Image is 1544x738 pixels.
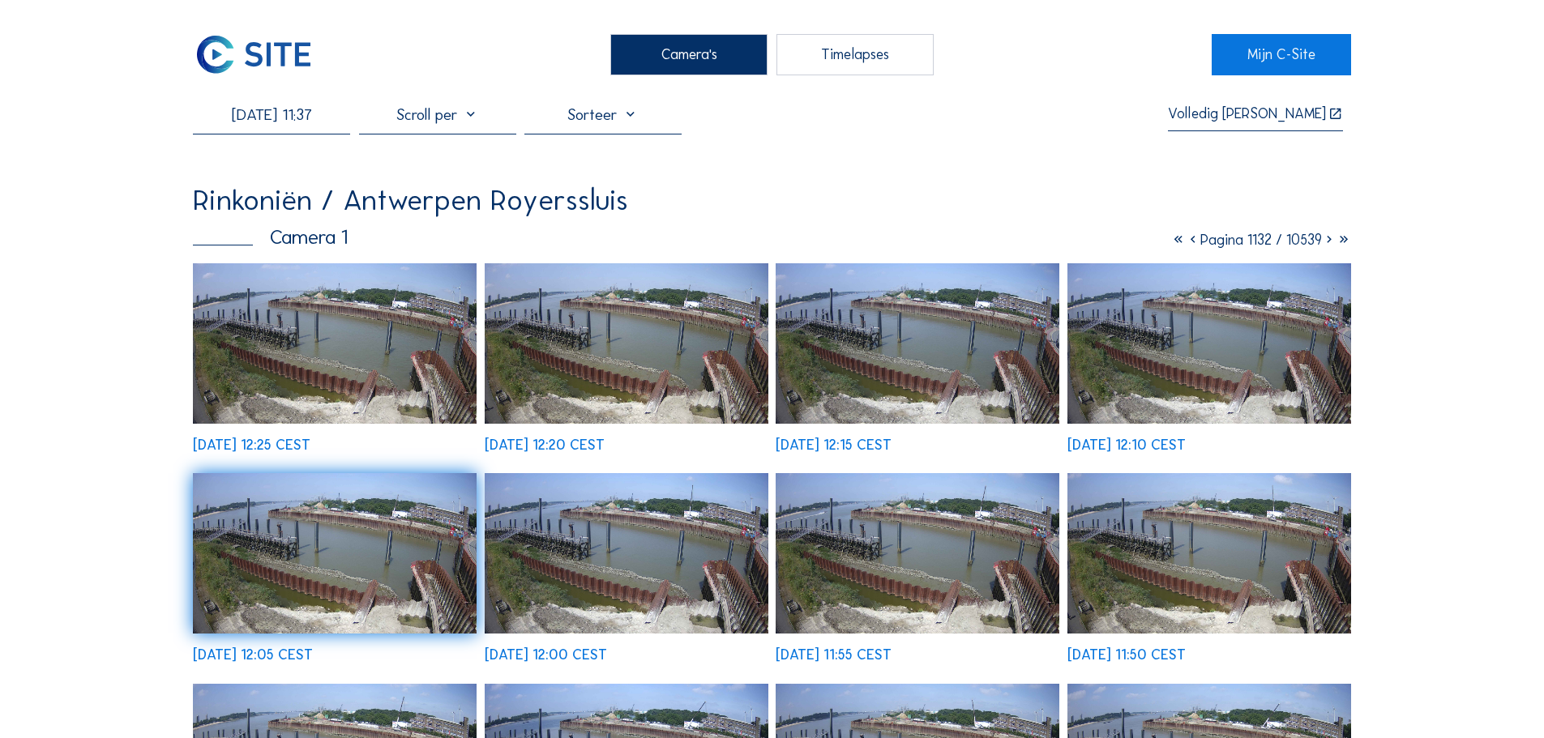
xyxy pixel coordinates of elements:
[193,105,350,124] input: Zoek op datum 󰅀
[193,228,348,248] div: Camera 1
[193,473,477,633] img: image_51535617
[776,473,1059,633] img: image_51535293
[193,648,313,663] div: [DATE] 12:05 CEST
[193,438,310,453] div: [DATE] 12:25 CEST
[193,186,628,215] div: Rinkoniën / Antwerpen Royerssluis
[193,34,314,75] img: C-SITE Logo
[1168,107,1326,122] div: Volledig [PERSON_NAME]
[1067,263,1351,424] img: image_51535692
[776,438,892,453] div: [DATE] 12:15 CEST
[193,34,331,75] a: C-SITE Logo
[1067,473,1351,633] img: image_51535142
[1200,231,1322,249] span: Pagina 1132 / 10539
[1067,648,1186,663] div: [DATE] 11:50 CEST
[776,263,1059,424] img: image_51535847
[1212,34,1350,75] a: Mijn C-Site
[610,34,768,75] div: Camera's
[485,473,768,633] img: image_51535452
[485,438,605,453] div: [DATE] 12:20 CEST
[1067,438,1186,453] div: [DATE] 12:10 CEST
[776,34,934,75] div: Timelapses
[776,648,892,663] div: [DATE] 11:55 CEST
[485,648,607,663] div: [DATE] 12:00 CEST
[485,263,768,424] img: image_51536028
[193,263,477,424] img: image_51536176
